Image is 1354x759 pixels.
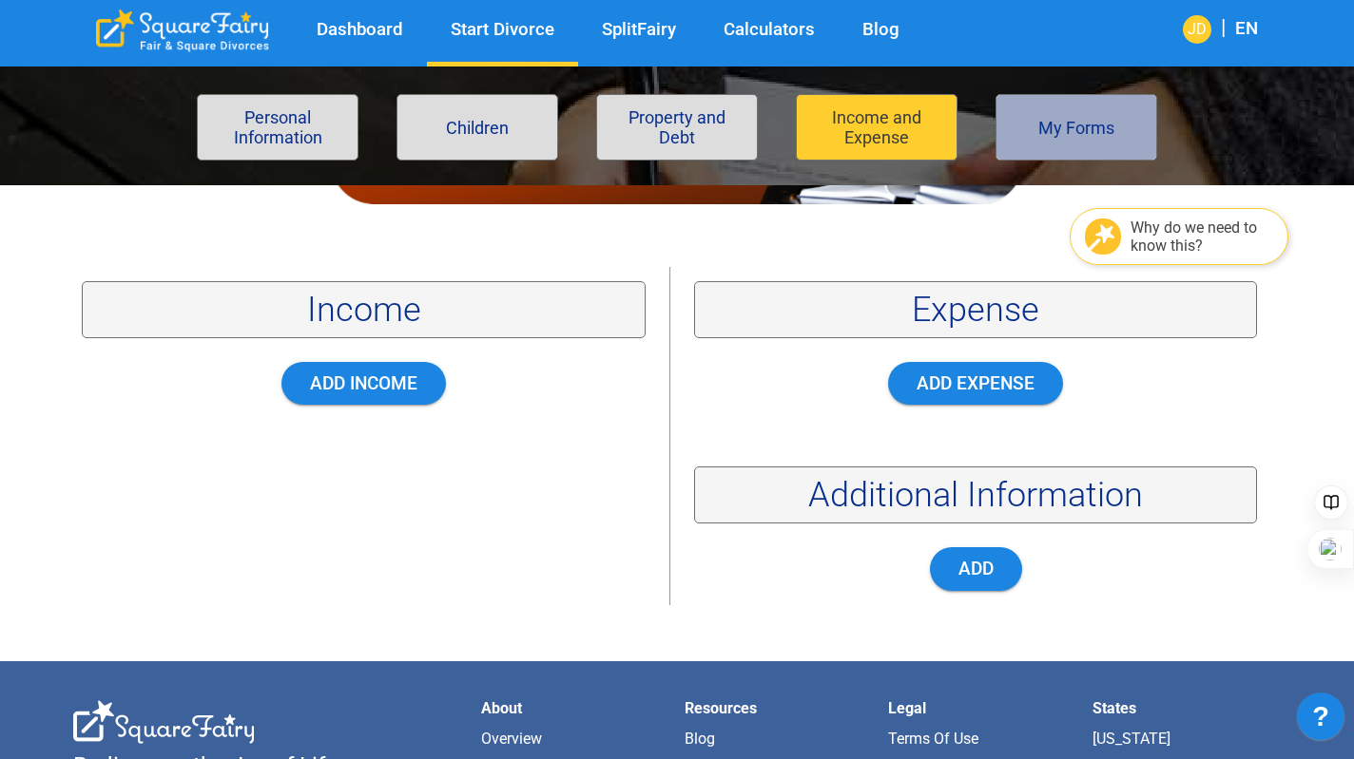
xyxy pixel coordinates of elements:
div: SquareFairy Logo [96,9,269,52]
button: Personal Information [197,94,358,161]
button: My Forms [996,94,1157,161]
li: Legal [888,700,1076,717]
div: Expense [694,281,1257,338]
a: Blog [685,730,715,748]
a: SplitFairy [578,19,700,41]
li: About [481,700,669,717]
a: Terms of Use [888,730,978,748]
a: [US_STATE] [1093,730,1170,748]
button: Add Income [281,362,446,405]
a: Start Divorce [427,19,578,41]
div: JD [1183,15,1211,44]
div: Why do we need to know this? [1131,218,1273,255]
div: EN [1235,17,1258,43]
a: Overview [481,730,542,748]
div: Income [82,281,646,338]
button: Income and Expense [796,94,957,161]
button: Children [397,94,558,161]
a: Blog [839,19,923,41]
a: Dashboard [293,19,427,41]
a: Calculators [700,19,839,41]
li: Resources [685,700,873,717]
button: Add [930,547,1022,590]
button: Add Expense [888,362,1063,405]
div: Additional Information [694,466,1257,523]
div: SquareFairy White Logo [73,700,254,744]
iframe: JSD widget [1287,683,1354,759]
span: | [1211,15,1235,39]
li: States [1093,700,1281,717]
button: Property and Debt [596,94,758,161]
